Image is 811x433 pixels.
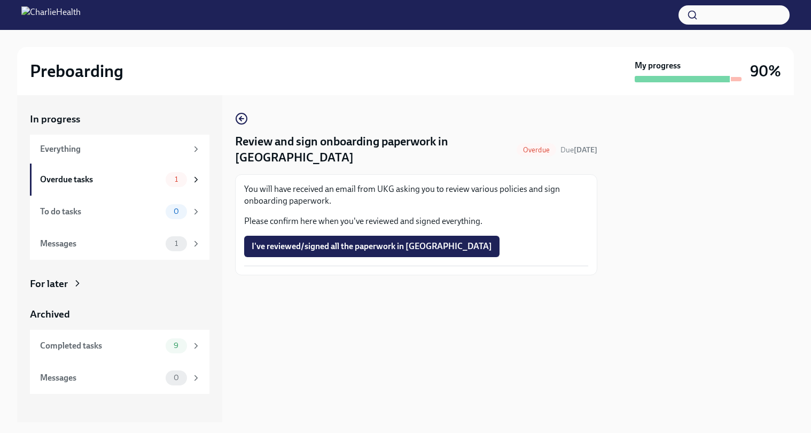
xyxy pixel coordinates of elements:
button: I've reviewed/signed all the paperwork in [GEOGRAPHIC_DATA] [244,236,500,257]
h2: Preboarding [30,60,123,82]
a: Everything [30,135,209,164]
a: Messages0 [30,362,209,394]
div: For later [30,277,68,291]
div: Messages [40,372,161,384]
span: 0 [167,374,185,382]
div: Overdue tasks [40,174,161,185]
div: To do tasks [40,206,161,218]
p: Please confirm here when you've reviewed and signed everything. [244,215,588,227]
span: Overdue [517,146,556,154]
h4: Review and sign onboarding paperwork in [GEOGRAPHIC_DATA] [235,134,512,166]
strong: My progress [635,60,681,72]
span: Due [560,145,597,154]
a: Archived [30,307,209,321]
div: Messages [40,238,161,250]
a: Overdue tasks1 [30,164,209,196]
strong: [DATE] [574,145,597,154]
span: 1 [168,175,184,183]
p: You will have received an email from UKG asking you to review various policies and sign onboardin... [244,183,588,207]
a: For later [30,277,209,291]
span: I've reviewed/signed all the paperwork in [GEOGRAPHIC_DATA] [252,241,492,252]
span: 0 [167,207,185,215]
a: To do tasks0 [30,196,209,228]
span: 1 [168,239,184,248]
img: CharlieHealth [21,6,81,24]
span: 9 [167,342,185,350]
a: Messages1 [30,228,209,260]
h3: 90% [750,61,781,81]
span: August 27th, 2025 09:00 [560,145,597,155]
div: Everything [40,143,187,155]
a: In progress [30,112,209,126]
div: Completed tasks [40,340,161,352]
a: Completed tasks9 [30,330,209,362]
